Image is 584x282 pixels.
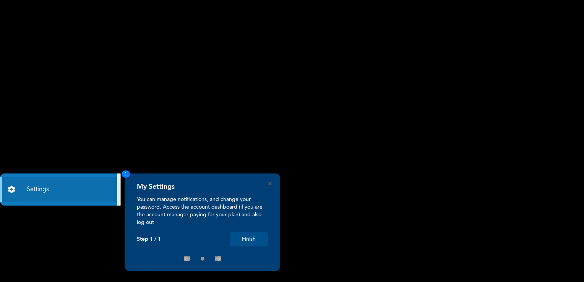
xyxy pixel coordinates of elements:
p: Step 1 / 1 [137,236,161,243]
button: Finish [230,232,268,246]
p: You can manage notifications, and change your password. Access the account dashboard (if you are ... [137,196,268,226]
h4: My Settings [137,183,175,191]
span: 1 [122,170,130,178]
button: Close [268,182,272,185]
